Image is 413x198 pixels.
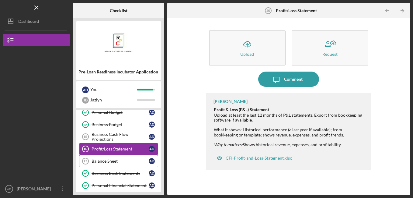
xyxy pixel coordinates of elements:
[79,179,158,192] a: Personal Financial StatementAD
[92,183,149,188] div: Personal Financial Statement
[82,87,89,93] div: A D
[258,72,319,87] button: Comment
[266,9,270,12] tspan: 16
[79,118,158,131] a: Business BudgetAD
[149,122,155,128] div: A D
[92,171,149,176] div: Business Bank Statements
[76,24,161,61] img: Product logo
[3,15,70,27] button: Dashboard
[214,113,365,122] div: Upload at least the last 12 months of P&L statements. Export from bookkeeping software if available.
[79,106,158,118] a: Personal BudgetAD
[90,95,137,105] div: Jazlyn
[79,167,158,179] a: Business Bank StatementsAD
[149,182,155,189] div: A D
[92,147,149,151] div: Profit/Loss Statement
[240,52,254,56] div: Upload
[7,187,11,191] text: AD
[213,152,295,164] button: CFI-Profit-and-Loss-Statement.xlsx
[83,147,87,151] tspan: 16
[90,84,137,95] div: You
[82,97,89,104] div: J D
[79,143,158,155] a: 16Profit/Loss StatementAD
[92,122,149,127] div: Business Budget
[214,127,365,137] div: What it shows: Historical performance (≥ last year if available); from bookkeeping or template; s...
[149,170,155,176] div: A D
[322,52,338,56] div: Request
[149,146,155,152] div: A D
[110,8,127,13] b: Checklist
[79,155,158,167] a: 17Balance SheetAD
[214,142,365,147] div: Shows historical revenue, expenses, and profitability.
[214,107,269,112] strong: Profit & Loss (P&L) Statement
[92,159,149,164] div: Balance Sheet
[149,158,155,164] div: A D
[276,8,317,13] b: Profit/Loss Statement
[226,156,292,161] div: CFI-Profit-and-Loss-Statement.xlsx
[92,132,149,142] div: Business Cash Flow Projections
[79,131,158,143] a: 15Business Cash Flow ProjectionsAD
[284,72,303,87] div: Comment
[78,69,159,74] div: Pre-Loan Readiness Incubator Application
[3,183,70,195] button: AD[PERSON_NAME] Dock
[209,30,286,65] button: Upload
[149,109,155,115] div: A D
[213,99,248,104] div: [PERSON_NAME]
[83,159,87,163] tspan: 17
[214,142,243,147] em: Why it matters:
[149,134,155,140] div: A D
[92,110,149,115] div: Personal Budget
[83,135,87,139] tspan: 15
[292,30,368,65] button: Request
[18,15,39,29] div: Dashboard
